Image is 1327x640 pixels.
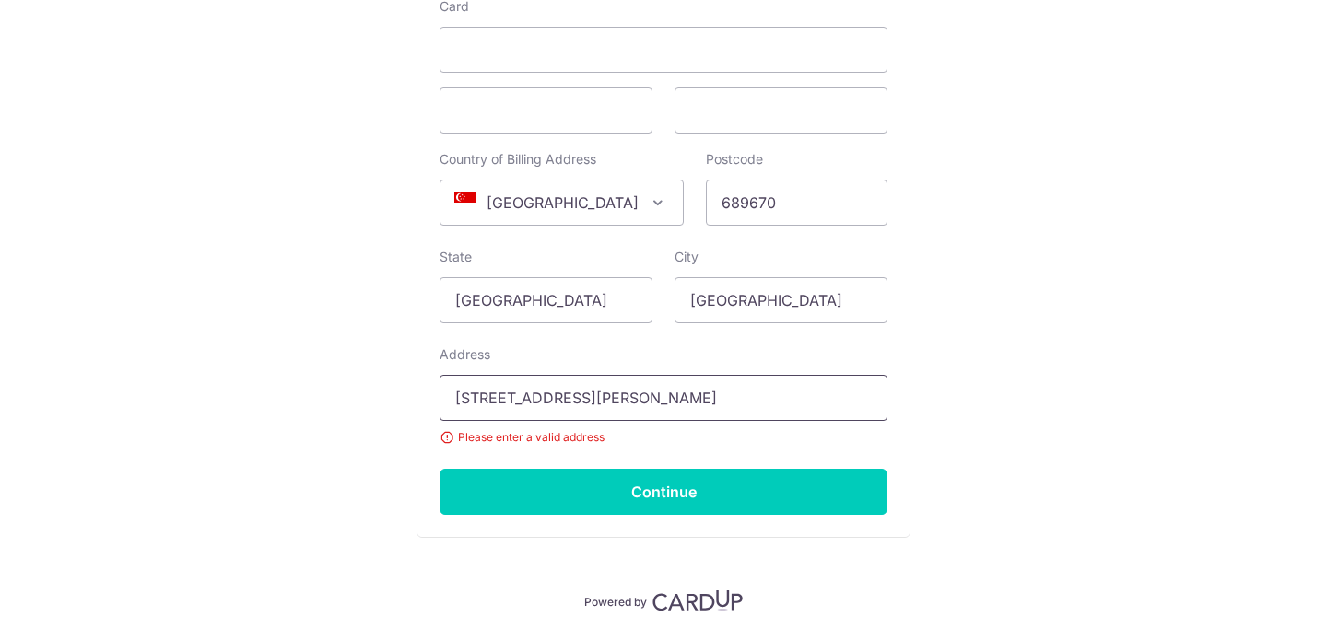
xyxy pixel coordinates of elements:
iframe: Secure card number input frame [455,39,872,61]
iframe: Secure card security code input frame [690,99,872,122]
p: Powered by [584,591,647,610]
label: Postcode [706,150,763,169]
label: Country of Billing Address [440,150,596,169]
small: Please enter a valid address [440,428,887,447]
label: Address [440,345,490,364]
label: State [440,248,472,266]
label: City [675,248,699,266]
iframe: Secure card expiration date input frame [455,99,637,122]
input: Continue [440,469,887,515]
input: Example 123456 [706,180,887,226]
span: Singapore [440,180,684,226]
span: Singapore [440,180,683,225]
img: CardUp [652,589,743,611]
